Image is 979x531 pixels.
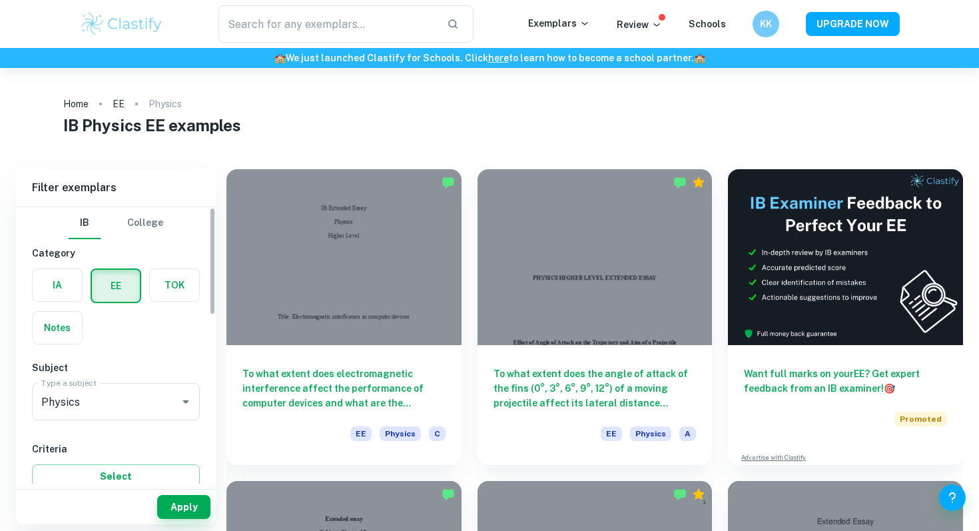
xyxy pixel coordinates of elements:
[630,426,671,441] span: Physics
[744,366,947,396] h6: Want full marks on your EE ? Get expert feedback from an IB examiner!
[63,113,916,137] h1: IB Physics EE examples
[32,442,200,456] h6: Criteria
[149,97,182,111] p: Physics
[32,464,200,488] button: Select
[63,95,89,113] a: Home
[884,383,895,394] span: 🎯
[442,488,455,501] img: Marked
[176,392,195,411] button: Open
[429,426,446,441] span: C
[806,12,900,36] button: UPGRADE NOW
[741,453,806,462] a: Advertise with Clastify
[728,169,963,465] a: Want full marks on yourEE? Get expert feedback from an IB examiner!PromotedAdvertise with Clastify
[894,412,947,426] span: Promoted
[759,17,774,31] h6: KK
[226,169,462,465] a: To what extent does electromagnetic interference affect the performance of computer devices and w...
[127,207,163,239] button: College
[694,53,705,63] span: 🏫
[16,169,216,207] h6: Filter exemplars
[350,426,372,441] span: EE
[689,19,726,29] a: Schools
[753,11,779,37] button: KK
[69,207,163,239] div: Filter type choice
[692,176,705,189] div: Premium
[32,246,200,261] h6: Category
[274,53,286,63] span: 🏫
[442,176,455,189] img: Marked
[218,5,436,43] input: Search for any exemplars...
[3,51,976,65] h6: We just launched Clastify for Schools. Click to learn how to become a school partner.
[150,269,199,301] button: TOK
[601,426,622,441] span: EE
[380,426,421,441] span: Physics
[157,495,210,519] button: Apply
[92,270,140,302] button: EE
[679,426,696,441] span: A
[939,484,966,511] button: Help and Feedback
[478,169,713,465] a: To what extent does the angle of attack of the fins (0°, 3°, 6°, 9°, 12°) of a moving projectile ...
[673,488,687,501] img: Marked
[242,366,446,410] h6: To what extent does electromagnetic interference affect the performance of computer devices and w...
[79,11,164,37] img: Clastify logo
[528,16,590,31] p: Exemplars
[617,17,662,32] p: Review
[69,207,101,239] button: IB
[488,53,509,63] a: here
[32,360,200,375] h6: Subject
[493,366,697,410] h6: To what extent does the angle of attack of the fins (0°, 3°, 6°, 9°, 12°) of a moving projectile ...
[728,169,963,345] img: Thumbnail
[33,269,82,301] button: IA
[33,312,82,344] button: Notes
[113,95,125,113] a: EE
[692,488,705,501] div: Premium
[673,176,687,189] img: Marked
[41,377,97,388] label: Type a subject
